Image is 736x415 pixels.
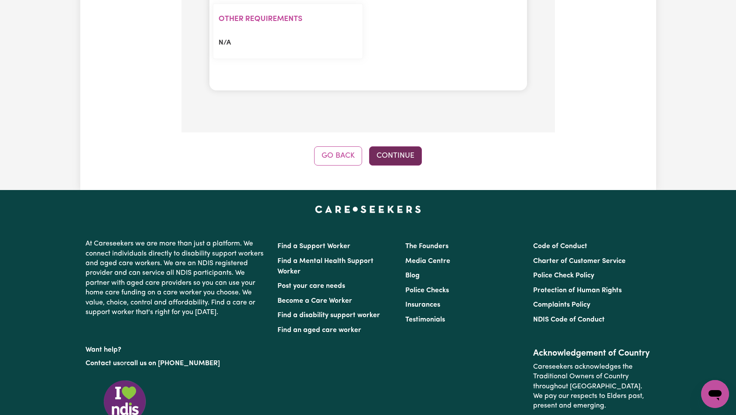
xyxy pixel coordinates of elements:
h2: Other requirements [219,14,357,24]
p: or [86,355,267,372]
p: Careseekers acknowledges the Traditional Owners of Country throughout [GEOGRAPHIC_DATA]. We pay o... [533,359,650,415]
a: NDIS Code of Conduct [533,316,605,323]
h2: Acknowledgement of Country [533,348,650,359]
a: Find a disability support worker [277,312,380,319]
a: Find a Mental Health Support Worker [277,258,373,275]
span: N/A [219,39,231,46]
a: Police Check Policy [533,272,594,279]
a: call us on [PHONE_NUMBER] [127,360,220,367]
a: Testimonials [405,316,445,323]
a: Complaints Policy [533,301,590,308]
a: Media Centre [405,258,450,265]
a: Become a Care Worker [277,297,352,304]
a: Charter of Customer Service [533,258,626,265]
p: Want help? [86,342,267,355]
a: Code of Conduct [533,243,587,250]
a: Post your care needs [277,283,345,290]
iframe: Button to launch messaging window [701,380,729,408]
button: Go Back [314,146,362,166]
a: Find a Support Worker [277,243,350,250]
a: The Founders [405,243,448,250]
a: Protection of Human Rights [533,287,622,294]
a: Find an aged care worker [277,327,361,334]
a: Careseekers home page [315,206,421,213]
button: Continue [369,146,422,166]
a: Blog [405,272,420,279]
a: Insurances [405,301,440,308]
a: Police Checks [405,287,449,294]
a: Contact us [86,360,120,367]
p: At Careseekers we are more than just a platform. We connect individuals directly to disability su... [86,235,267,321]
